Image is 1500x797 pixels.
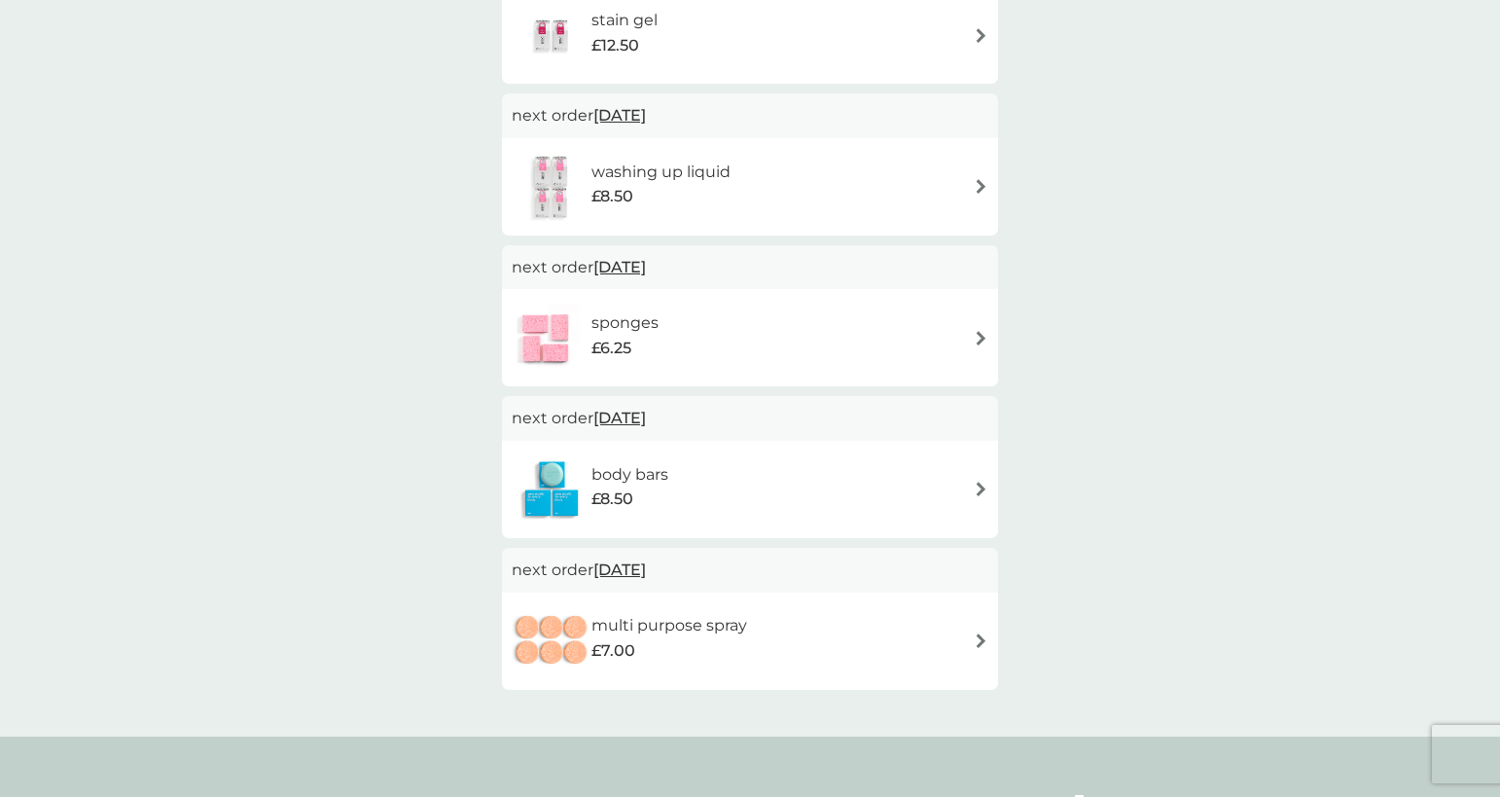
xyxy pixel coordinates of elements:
span: [DATE] [593,96,646,134]
h6: washing up liquid [591,160,731,185]
span: £8.50 [591,487,633,512]
img: stain gel [512,1,591,69]
img: body bars [512,455,591,524]
img: arrow right [974,331,988,345]
img: arrow right [974,28,988,43]
span: £6.25 [591,336,631,361]
p: next order [512,406,988,431]
span: [DATE] [593,551,646,589]
h6: multi purpose spray [591,613,747,638]
span: £8.50 [591,184,633,209]
img: multi purpose spray [512,607,591,675]
h6: stain gel [591,8,658,33]
p: next order [512,103,988,128]
span: £12.50 [591,33,639,58]
p: next order [512,558,988,583]
span: £7.00 [591,638,635,664]
img: sponges [512,304,580,372]
h6: sponges [591,310,659,336]
h6: body bars [591,462,668,488]
p: next order [512,255,988,280]
span: [DATE] [593,248,646,286]
img: arrow right [974,482,988,496]
span: [DATE] [593,399,646,437]
img: arrow right [974,634,988,648]
img: washing up liquid [512,153,591,221]
img: arrow right [974,179,988,194]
